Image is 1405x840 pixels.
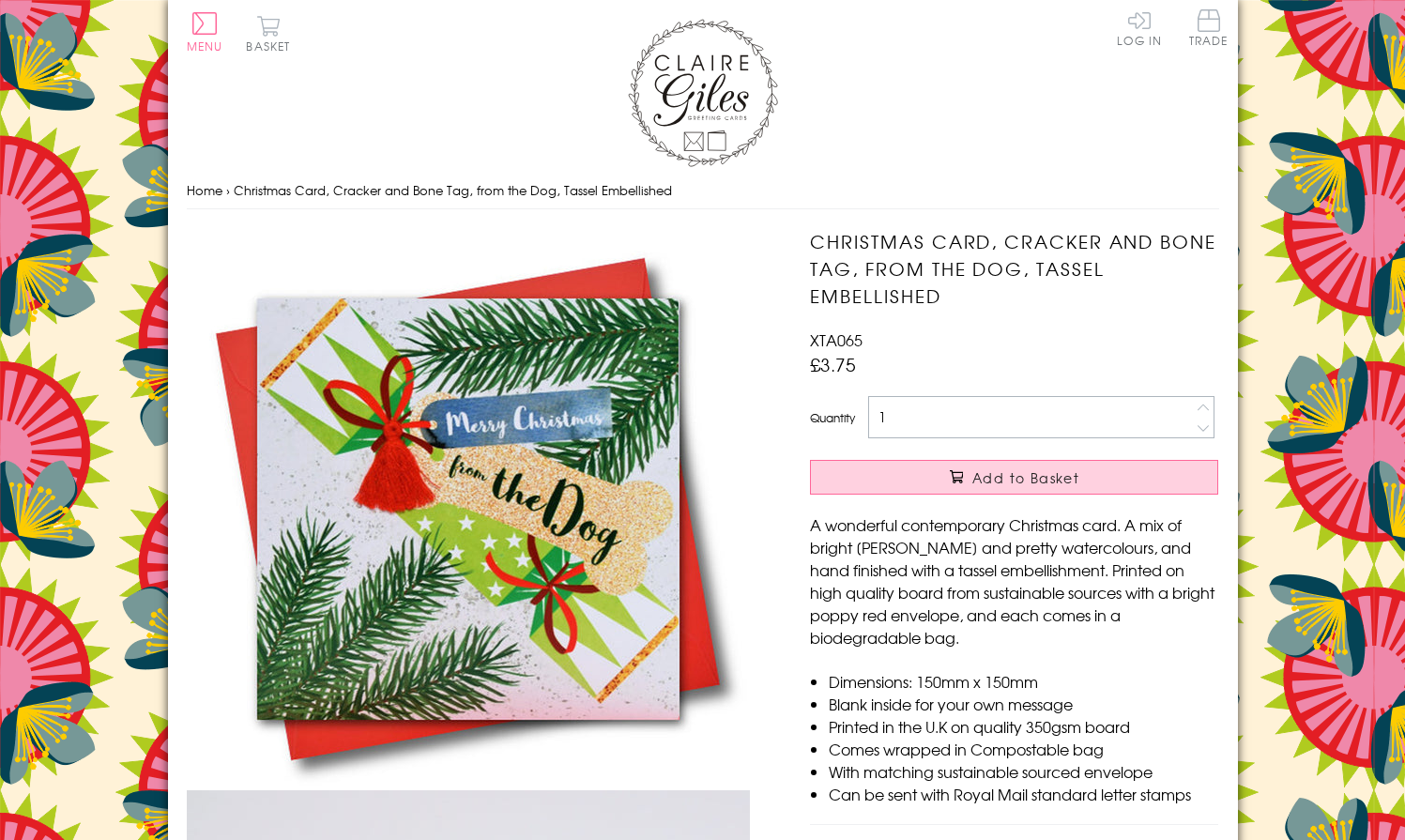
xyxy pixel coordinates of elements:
[810,351,856,377] span: £3.75
[810,409,855,426] label: Quantity
[1117,9,1162,46] a: Log In
[810,513,1218,649] p: A wonderful contemporary Christmas card. A mix of bright [PERSON_NAME] and pretty watercolours, a...
[829,760,1218,783] li: With matching sustainable sourced envelope
[810,328,863,351] span: XTA065
[187,172,1219,210] nav: breadcrumbs
[243,15,295,52] button: Basket
[829,783,1218,805] li: Can be sent with Royal Mail standard letter stamps
[226,181,230,199] span: ›
[628,19,778,167] img: Claire Giles Greetings Cards
[234,181,672,199] span: Christmas Card, Cracker and Bone Tag, from the Dog, Tassel Embellished
[810,460,1218,495] button: Add to Basket
[187,181,222,199] a: Home
[829,738,1218,760] li: Comes wrapped in Compostable bag
[829,693,1218,715] li: Blank inside for your own message
[829,715,1218,738] li: Printed in the U.K on quality 350gsm board
[187,228,750,790] img: Christmas Card, Cracker and Bone Tag, from the Dog, Tassel Embellished
[187,38,223,54] span: Menu
[187,12,223,52] button: Menu
[829,670,1218,693] li: Dimensions: 150mm x 150mm
[1189,9,1229,50] a: Trade
[972,468,1079,487] span: Add to Basket
[1189,9,1229,46] span: Trade
[810,228,1218,309] h1: Christmas Card, Cracker and Bone Tag, from the Dog, Tassel Embellished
